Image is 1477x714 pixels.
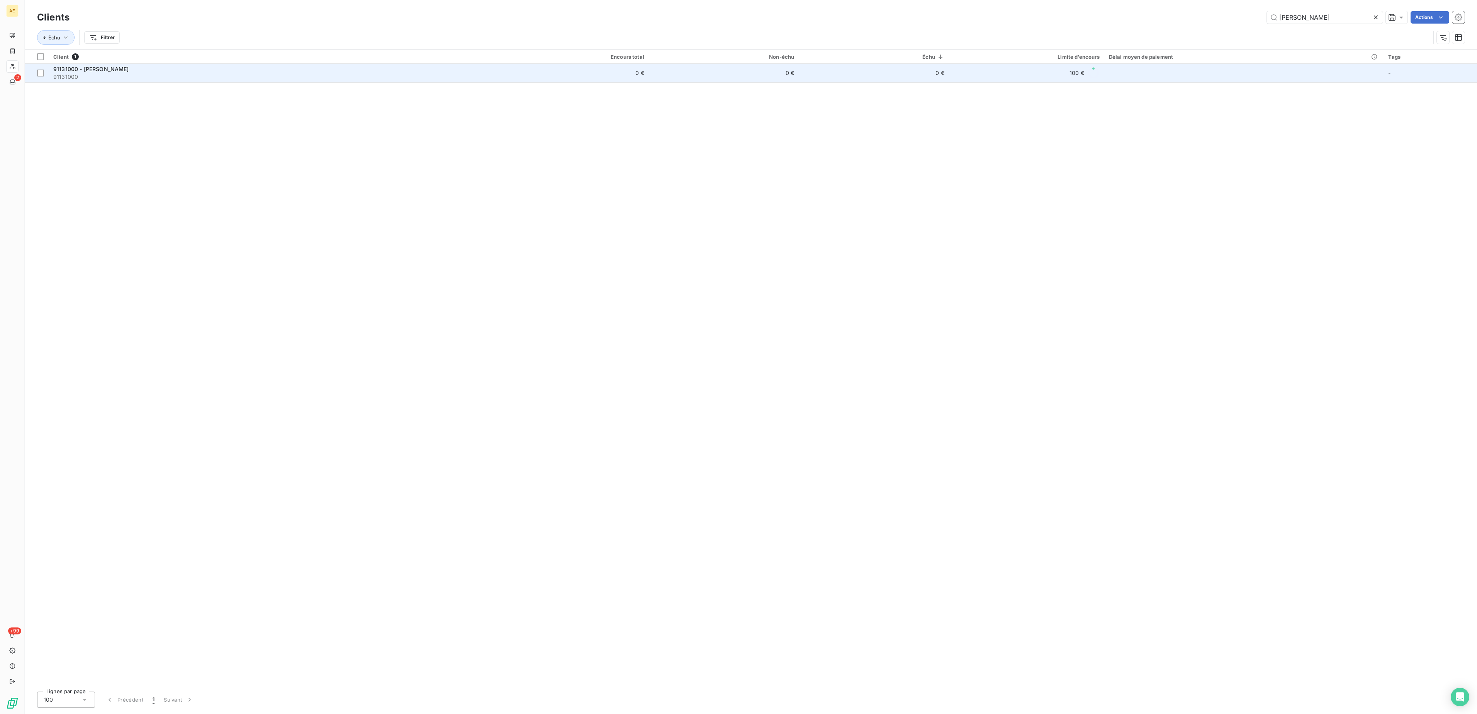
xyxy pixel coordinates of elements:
td: 0 € [499,64,649,82]
span: 91131000 [53,73,494,81]
span: 2 [14,74,21,81]
input: Rechercher [1267,11,1383,24]
span: 100 [44,696,53,704]
span: Client [53,54,69,60]
button: Filtrer [84,31,120,44]
button: Échu [37,30,75,45]
img: Logo LeanPay [6,697,19,709]
span: 1 [72,53,79,60]
a: 2 [6,76,18,88]
div: Open Intercom Messenger [1451,688,1469,706]
button: 1 [148,692,159,708]
span: +99 [8,627,21,634]
span: 1 [153,696,154,704]
div: Tags [1388,54,1472,60]
span: Échu [48,34,60,41]
div: Délai moyen de paiement [1109,54,1379,60]
button: Précédent [101,692,148,708]
h3: Clients [37,10,70,24]
span: 91131000 - [PERSON_NAME] [53,66,129,72]
div: AE [6,5,19,17]
div: Encours total [503,54,644,60]
div: Limite d’encours [954,54,1100,60]
td: 0 € [649,64,799,82]
button: Actions [1411,11,1449,24]
button: Suivant [159,692,198,708]
div: Échu [803,54,944,60]
td: 0 € [799,64,949,82]
span: 100 € [1070,69,1084,77]
div: Non-échu [654,54,794,60]
span: - [1388,70,1390,76]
